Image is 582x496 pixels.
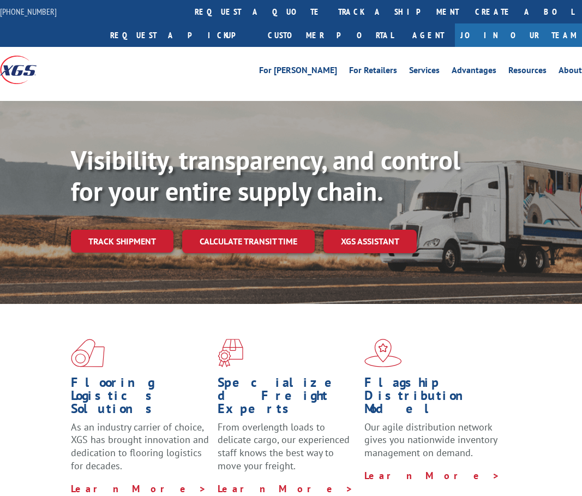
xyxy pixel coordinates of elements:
[349,66,397,78] a: For Retailers
[71,482,207,495] a: Learn More >
[71,421,209,472] span: As an industry carrier of choice, XGS has brought innovation and dedication to flooring logistics...
[409,66,440,78] a: Services
[508,66,547,78] a: Resources
[364,421,497,459] span: Our agile distribution network gives you nationwide inventory management on demand.
[364,469,500,482] a: Learn More >
[452,66,496,78] a: Advantages
[218,482,353,495] a: Learn More >
[218,339,243,367] img: xgs-icon-focused-on-flooring-red
[71,230,173,253] a: Track shipment
[323,230,417,253] a: XGS ASSISTANT
[260,23,401,47] a: Customer Portal
[218,376,356,421] h1: Specialized Freight Experts
[559,66,582,78] a: About
[455,23,582,47] a: Join Our Team
[71,143,460,208] b: Visibility, transparency, and control for your entire supply chain.
[182,230,315,253] a: Calculate transit time
[102,23,260,47] a: Request a pickup
[364,339,402,367] img: xgs-icon-flagship-distribution-model-red
[401,23,455,47] a: Agent
[218,421,356,482] p: From overlength loads to delicate cargo, our experienced staff knows the best way to move your fr...
[259,66,337,78] a: For [PERSON_NAME]
[71,376,209,421] h1: Flooring Logistics Solutions
[71,339,105,367] img: xgs-icon-total-supply-chain-intelligence-red
[364,376,503,421] h1: Flagship Distribution Model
